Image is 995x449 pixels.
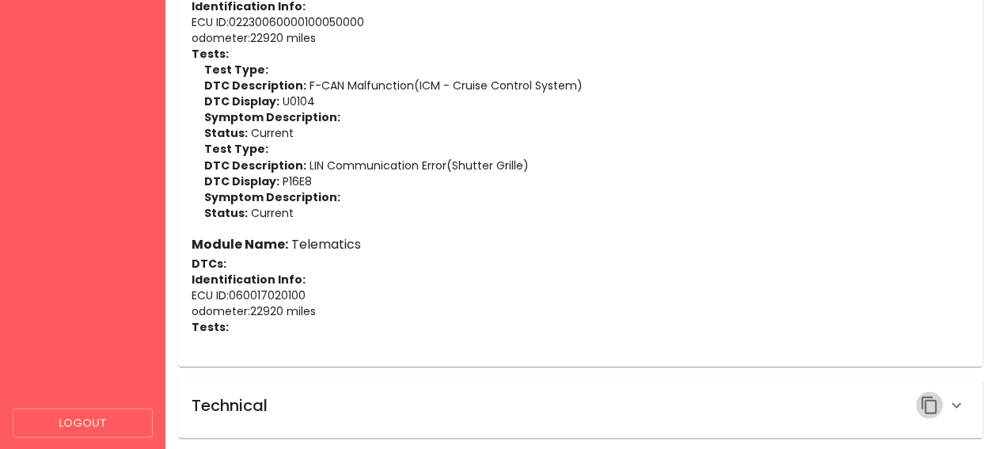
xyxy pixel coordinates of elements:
[203,109,340,125] strong: Symptom Description:
[916,392,943,419] button: Copy JSON
[203,93,279,109] strong: DTC Display:
[203,205,247,221] strong: Status:
[943,392,970,419] button: Expand
[191,30,970,46] p: odometer : 22920 miles
[203,141,268,157] strong: Test Type:
[191,393,267,418] h6: Technical
[191,272,305,287] strong: Identification Info:
[203,173,970,189] p: P16E8
[13,409,153,438] button: Logout
[203,205,970,221] p: Current
[191,234,970,256] h6: Telematics
[191,46,228,62] strong: Tests:
[191,319,228,335] strong: Tests:
[203,158,306,173] strong: DTC Description:
[191,287,970,303] p: ECU ID : 060017020100
[203,93,970,109] p: U0104
[191,14,970,30] p: ECU ID : 02230060000100050000
[203,189,340,205] strong: Symptom Description:
[203,62,268,78] strong: Test Type:
[191,256,226,272] strong: DTCs:
[191,303,970,319] p: odometer : 22920 miles
[203,158,970,173] p: LIN Communication Error(Shutter Grille)
[191,235,287,253] strong: Module Name:
[203,125,247,141] strong: Status:
[203,78,970,93] p: F-CAN Malfunction(ICM - Cruise Control System)
[203,173,279,189] strong: DTC Display:
[203,125,970,141] p: Current
[203,78,306,93] strong: DTC Description:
